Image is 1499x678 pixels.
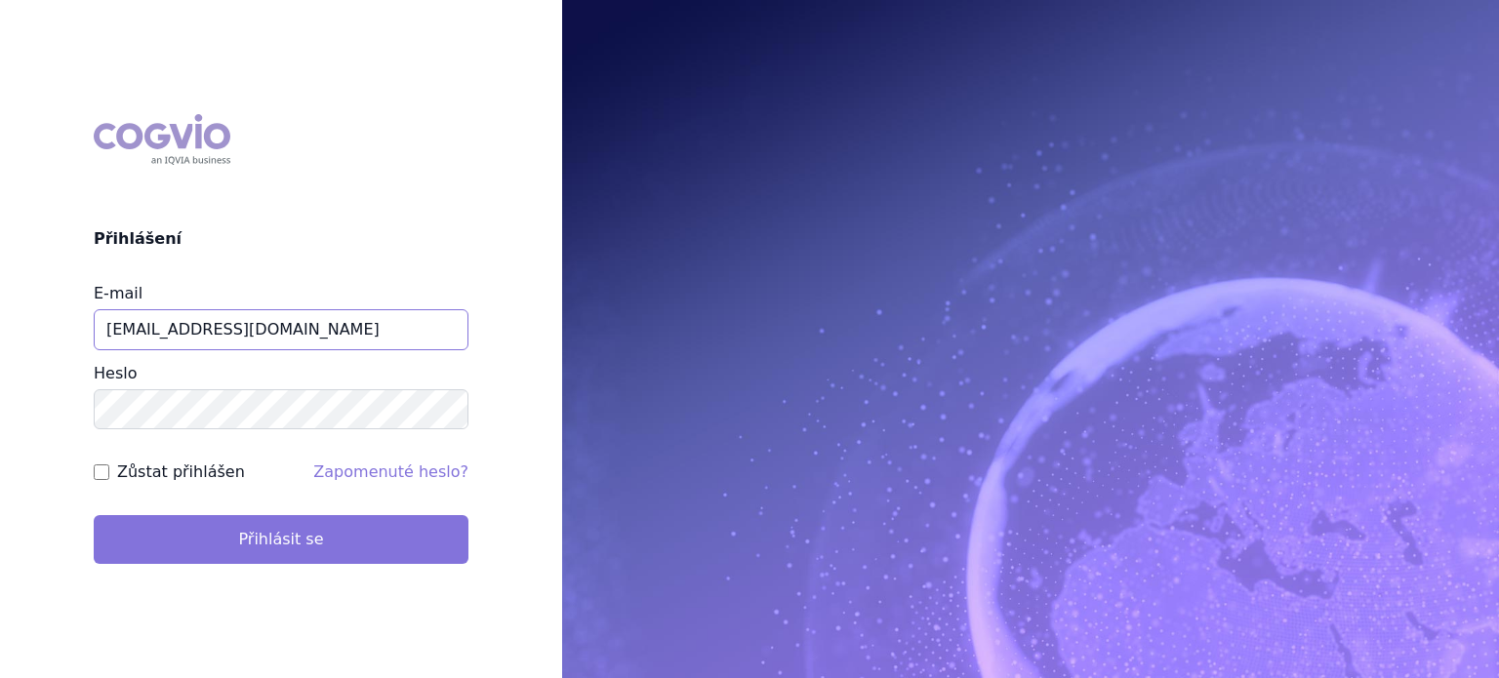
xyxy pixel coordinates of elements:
[94,114,230,165] div: COGVIO
[94,515,468,564] button: Přihlásit se
[94,227,468,251] h2: Přihlášení
[313,462,468,481] a: Zapomenuté heslo?
[94,364,137,382] label: Heslo
[94,284,142,302] label: E-mail
[117,460,245,484] label: Zůstat přihlášen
